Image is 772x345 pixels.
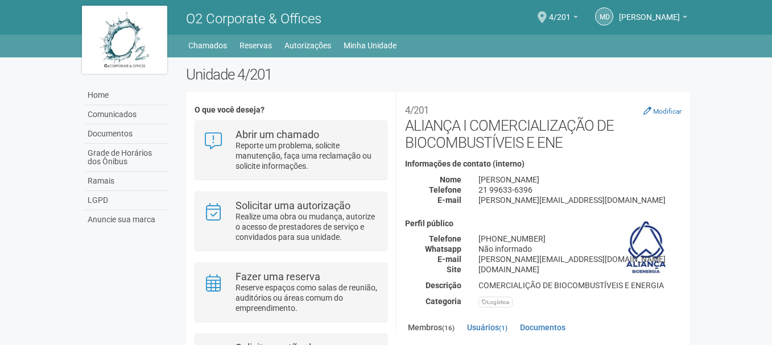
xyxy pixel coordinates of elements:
a: Reservas [240,38,272,53]
span: O2 Corporate & Offices [186,11,321,27]
a: Comunicados [85,105,169,124]
h4: Informações de contato (interno) [405,160,682,168]
div: Logística [478,297,513,307]
div: [PHONE_NUMBER] [470,234,690,244]
small: 4/201 [405,105,429,116]
small: (1) [499,324,507,332]
a: Autorizações [284,38,331,53]
a: Abrir um chamado Reporte um problema, solicite manutenção, faça uma reclamação ou solicite inform... [204,130,378,171]
a: Modificar [643,106,682,115]
strong: Nome [440,175,461,184]
a: [PERSON_NAME] [619,14,687,23]
strong: Fazer uma reserva [236,271,320,282]
a: 4/201 [549,14,578,23]
strong: Solicitar uma autorização [236,199,350,211]
strong: Telefone [429,234,461,243]
span: Marcelo de Andrade Ferreira [619,2,680,22]
a: Md [595,7,613,26]
a: Usuários(1) [464,319,510,336]
p: Reporte um problema, solicite manutenção, faça uma reclamação ou solicite informações. [236,140,378,171]
div: 21 99633-6396 [470,185,690,195]
small: Modificar [653,107,682,115]
img: business.png [618,219,674,276]
p: Reserve espaços como salas de reunião, auditórios ou áreas comum do empreendimento. [236,282,378,313]
div: [DOMAIN_NAME] [470,264,690,275]
small: (16) [442,324,455,332]
h2: Unidade 4/201 [186,66,691,83]
a: Minha Unidade [344,38,397,53]
a: Solicitar uma autorização Realize uma obra ou mudança, autorize o acesso de prestadores de serviç... [204,201,378,242]
a: Documentos [85,124,169,144]
h4: O que você deseja? [195,106,387,114]
div: COMERCIALIÇÃO DE BIOCOMBUSTÍVEIS E ENERGIA [470,280,690,290]
strong: E-mail [437,196,461,205]
strong: Telefone [429,185,461,194]
img: logo.jpg [82,6,167,74]
div: [PERSON_NAME][EMAIL_ADDRESS][DOMAIN_NAME] [470,254,690,264]
h4: Perfil público [405,219,682,228]
div: [PERSON_NAME] [470,174,690,185]
strong: Site [447,265,461,274]
p: Realize uma obra ou mudança, autorize o acesso de prestadores de serviço e convidados para sua un... [236,211,378,242]
a: Chamados [188,38,227,53]
h2: ALIANÇA I COMERCIALIZAÇÃO DE BIOCOMBUSTÍVEIS E ENE [405,100,682,151]
a: LGPD [85,191,169,210]
strong: Descrição [426,281,461,290]
a: Home [85,86,169,105]
strong: Whatsapp [425,244,461,253]
span: 4/201 [549,2,571,22]
div: [PERSON_NAME][EMAIL_ADDRESS][DOMAIN_NAME] [470,195,690,205]
a: Grade de Horários dos Ônibus [85,144,169,172]
a: Documentos [517,319,568,336]
strong: Categoria [426,297,461,306]
strong: Abrir um chamado [236,128,319,140]
strong: E-mail [437,255,461,264]
a: Ramais [85,172,169,191]
a: Membros(16) [405,319,457,338]
div: Não informado [470,244,690,254]
a: Fazer uma reserva Reserve espaços como salas de reunião, auditórios ou áreas comum do empreendime... [204,272,378,313]
a: Anuncie sua marca [85,210,169,229]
